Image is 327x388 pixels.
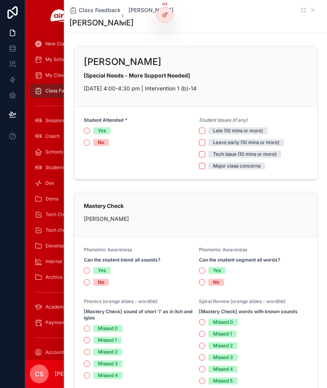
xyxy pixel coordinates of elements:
a: Schools [30,145,121,159]
span: Account [45,349,64,356]
a: My Schedule [30,52,121,67]
span: Demo [45,196,59,202]
span: Phonemic Awareness [84,247,132,253]
span: Academy [45,304,67,310]
a: Payments [30,316,121,330]
div: Missed 2 [98,348,117,356]
p: [DATE] 4:00-4:30 pm | Intervention 1 (b)-14 [84,84,308,92]
span: New Classes [45,41,74,47]
a: New Classes [30,37,121,51]
strong: Can the student segment all words? [199,257,280,263]
strong: Mastery Check [84,202,124,209]
div: Missed 4 [98,372,118,379]
span: Sessions [45,117,65,124]
h2: [PERSON_NAME] [84,56,161,68]
strong: [Mastery Check] words with known sounds [199,309,298,315]
strong: Student Attended * [84,117,128,123]
strong: Can the student blend all sounds? [84,257,161,263]
div: Missed 1 [98,337,117,344]
h1: [PERSON_NAME] [69,17,134,28]
div: Missed 5 [213,377,233,384]
div: Yes [98,267,106,274]
div: No [213,279,219,286]
span: Phonics (orange slides - wordlist) [84,298,157,304]
div: Missed 3 [98,360,118,367]
p: [PERSON_NAME] [55,370,100,378]
span: Tech Check - Zoom [45,211,90,218]
a: Academy [30,300,121,314]
div: No [98,139,104,146]
div: Tech issue (10 mins or more) [213,151,276,158]
span: Archive [45,274,63,280]
a: Development [30,239,121,253]
div: Missed 0 [98,325,118,332]
a: My Classes [30,68,121,82]
span: Phonemic Awareness [199,247,247,253]
a: Account [30,345,121,359]
a: Tech check - Google Meet [30,223,121,237]
span: Development [45,243,75,249]
span: Class Feedback [45,88,81,94]
div: scrollable content [25,31,125,360]
a: [PERSON_NAME] [128,6,173,14]
span: Spiral Review (orange slides - wordlist) [199,298,285,304]
a: Tech Check - Zoom [30,208,121,222]
a: Students [30,161,121,175]
strong: [Mastery Check] sound of short 'i' as in itch and igloo [84,309,193,321]
span: Class Feedback [79,6,121,14]
span: Internal [45,258,62,265]
span: Dev [45,180,54,186]
div: Leave early (10 mins or more) [213,139,279,146]
div: Major class concerns [213,162,260,170]
span: Students [45,164,65,171]
div: Missed 2 [213,342,233,349]
a: Demo [30,192,121,206]
a: Coach [30,129,121,143]
span: Schools [45,149,63,155]
div: Yes [213,267,221,274]
em: Student Issues (if any) [199,117,248,123]
p: [PERSON_NAME] [84,215,308,223]
a: Internal [30,254,121,269]
a: Class Feedback [30,84,121,98]
span: Coach [45,133,60,139]
span: My Classes [45,72,71,78]
span: Tech check - Google Meet [45,227,104,233]
div: No [98,279,104,286]
div: Missed 1 [213,330,232,337]
span: Payments [45,319,68,326]
div: Missed 4 [213,366,233,373]
img: App logo [51,9,100,22]
div: Yes [98,127,106,134]
div: Missed 3 [213,354,233,361]
a: Archive [30,270,121,284]
a: Class Feedback [69,6,121,14]
div: Missed 0 [213,319,233,326]
span: My Schedule [45,56,74,63]
strong: [Special Needs - More Support Needed] [84,72,190,79]
a: Dev [30,176,121,190]
div: Late (10 mins or more) [213,127,263,134]
a: Sessions [30,114,121,128]
span: CS [35,369,43,379]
